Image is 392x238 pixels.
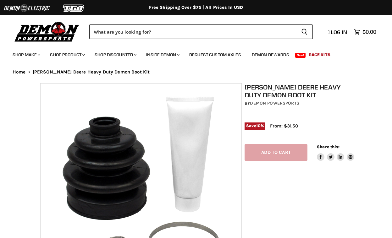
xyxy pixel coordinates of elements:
[247,48,294,61] a: Demon Rewards
[8,48,44,61] a: Shop Make
[245,83,355,99] h1: [PERSON_NAME] Deere Heavy Duty Demon Boot Kit
[331,29,347,35] span: Log in
[325,29,351,35] a: Log in
[304,48,335,61] a: Race Kits
[317,144,340,149] span: Share this:
[33,69,150,75] span: [PERSON_NAME] Deere Heavy Duty Demon Boot Kit
[270,123,298,129] span: From: $31.50
[351,27,379,36] a: $0.00
[45,48,89,61] a: Shop Product
[295,53,306,58] span: New!
[245,100,355,107] div: by
[362,29,376,35] span: $0.00
[250,100,299,106] a: Demon Powersports
[256,123,261,128] span: 10
[13,69,26,75] a: Home
[141,48,183,61] a: Inside Demon
[89,24,296,39] input: Search
[317,144,354,161] aside: Share this:
[90,48,140,61] a: Shop Discounted
[296,24,313,39] button: Search
[50,2,97,14] img: TGB Logo 2
[185,48,246,61] a: Request Custom Axles
[3,2,50,14] img: Demon Electric Logo 2
[8,46,375,61] ul: Main menu
[89,24,313,39] form: Product
[13,20,81,43] img: Demon Powersports
[245,122,265,129] span: Save %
